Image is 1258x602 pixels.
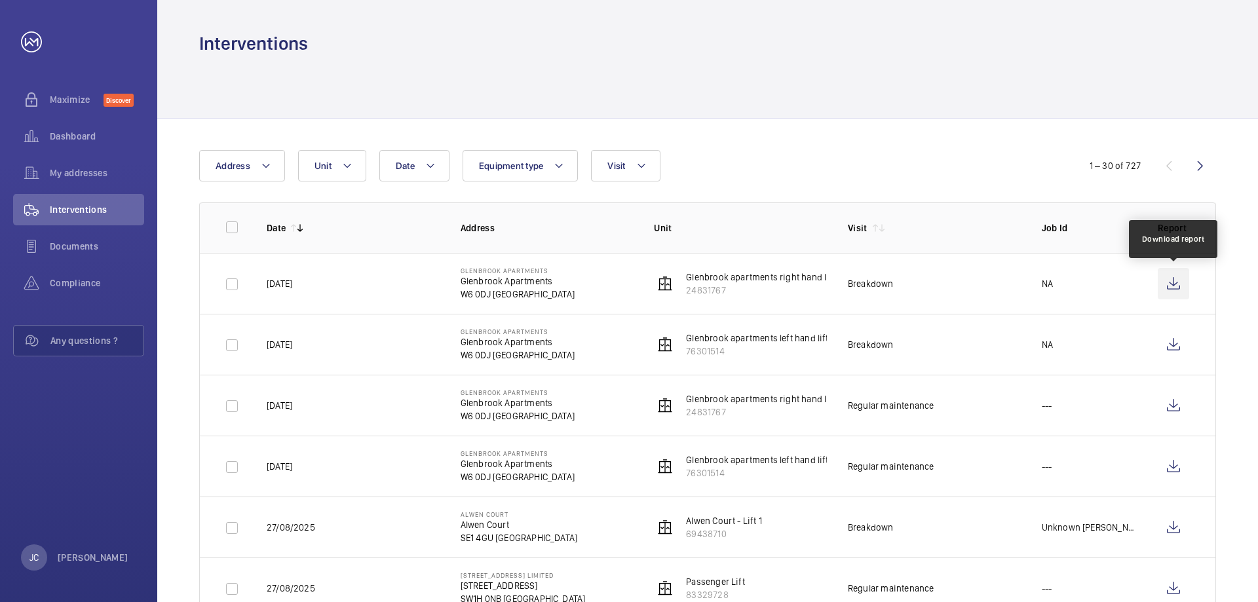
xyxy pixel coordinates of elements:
[461,457,575,470] p: Glenbrook Apartments
[848,582,934,595] div: Regular maintenance
[29,551,39,564] p: JC
[848,338,894,351] div: Breakdown
[654,221,827,235] p: Unit
[314,160,332,171] span: Unit
[686,466,828,480] p: 76301514
[50,166,144,179] span: My addresses
[50,276,144,290] span: Compliance
[686,575,745,588] p: Passenger Lift
[848,399,934,412] div: Regular maintenance
[267,460,292,473] p: [DATE]
[267,338,292,351] p: [DATE]
[199,31,308,56] h1: Interventions
[1042,521,1137,534] p: Unknown [PERSON_NAME] & Partners
[216,160,250,171] span: Address
[461,579,586,592] p: [STREET_ADDRESS]
[657,519,673,535] img: elevator.svg
[267,221,286,235] p: Date
[686,345,828,358] p: 76301514
[686,331,828,345] p: Glenbrook apartments left hand lift
[657,459,673,474] img: elevator.svg
[461,288,575,301] p: W6 0DJ [GEOGRAPHIC_DATA]
[1142,233,1205,245] div: Download report
[461,274,575,288] p: Glenbrook Apartments
[848,521,894,534] div: Breakdown
[607,160,625,171] span: Visit
[686,405,835,419] p: 24831767
[50,334,143,347] span: Any questions ?
[657,276,673,292] img: elevator.svg
[104,94,134,107] span: Discover
[267,399,292,412] p: [DATE]
[298,150,366,181] button: Unit
[1042,399,1052,412] p: ---
[686,527,762,540] p: 69438710
[267,582,315,595] p: 27/08/2025
[461,531,578,544] p: SE1 4GU [GEOGRAPHIC_DATA]
[461,328,575,335] p: Glenbrook Apartments
[591,150,660,181] button: Visit
[686,284,835,297] p: 24831767
[657,398,673,413] img: elevator.svg
[686,453,828,466] p: Glenbrook apartments left hand lift
[463,150,579,181] button: Equipment type
[461,335,575,348] p: Glenbrook Apartments
[267,277,292,290] p: [DATE]
[686,588,745,601] p: 83329728
[267,521,315,534] p: 27/08/2025
[461,221,634,235] p: Address
[461,518,578,531] p: Alwen Court
[461,388,575,396] p: Glenbrook Apartments
[461,510,578,518] p: Alwen Court
[686,514,762,527] p: Alwen Court - Lift 1
[848,460,934,473] div: Regular maintenance
[1090,159,1141,172] div: 1 – 30 of 727
[686,271,835,284] p: Glenbrook apartments right hand lift
[1042,277,1053,290] p: NA
[50,93,104,106] span: Maximize
[199,150,285,181] button: Address
[50,240,144,253] span: Documents
[461,571,586,579] p: [STREET_ADDRESS] Limited
[461,470,575,483] p: W6 0DJ [GEOGRAPHIC_DATA]
[50,203,144,216] span: Interventions
[657,580,673,596] img: elevator.svg
[379,150,449,181] button: Date
[657,337,673,352] img: elevator.svg
[461,449,575,457] p: Glenbrook Apartments
[396,160,415,171] span: Date
[1042,221,1137,235] p: Job Id
[1042,582,1052,595] p: ---
[1042,460,1052,473] p: ---
[461,396,575,409] p: Glenbrook Apartments
[848,277,894,290] div: Breakdown
[479,160,544,171] span: Equipment type
[461,348,575,362] p: W6 0DJ [GEOGRAPHIC_DATA]
[58,551,128,564] p: [PERSON_NAME]
[461,267,575,274] p: Glenbrook Apartments
[50,130,144,143] span: Dashboard
[461,409,575,423] p: W6 0DJ [GEOGRAPHIC_DATA]
[686,392,835,405] p: Glenbrook apartments right hand lift
[848,221,867,235] p: Visit
[1042,338,1053,351] p: NA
